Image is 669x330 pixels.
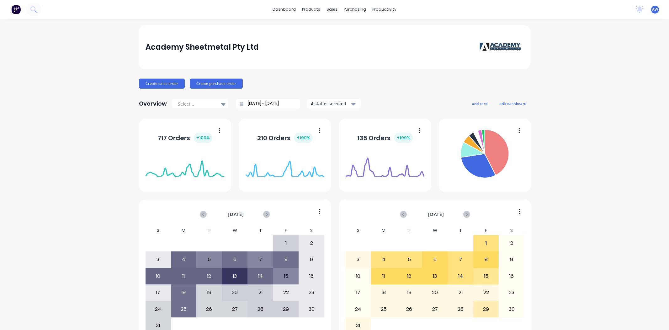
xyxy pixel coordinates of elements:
div: 27 [422,301,448,317]
div: S [499,226,524,235]
div: 16 [499,268,524,284]
div: W [222,226,248,235]
div: S [345,226,371,235]
div: 6 [222,252,247,267]
div: 14 [248,268,273,284]
div: 26 [197,301,222,317]
div: M [171,226,197,235]
div: S [145,226,171,235]
div: 24 [146,301,171,317]
div: 27 [222,301,247,317]
button: add card [468,99,491,107]
span: AW [652,7,658,12]
div: 25 [371,301,396,317]
div: 13 [222,268,247,284]
div: 17 [146,285,171,300]
div: 24 [346,301,371,317]
div: 9 [499,252,524,267]
div: F [473,226,499,235]
div: 22 [273,285,299,300]
button: 4 status selected [307,99,361,108]
div: 28 [448,301,473,317]
div: 13 [422,268,448,284]
div: 135 Orders [357,133,413,143]
div: 23 [299,285,324,300]
div: 21 [448,285,473,300]
div: 30 [299,301,324,317]
div: T [196,226,222,235]
div: 10 [346,268,371,284]
div: 28 [248,301,273,317]
div: M [371,226,397,235]
div: 1 [273,235,299,251]
div: W [422,226,448,235]
div: 4 [371,252,396,267]
div: sales [323,5,341,14]
div: + 100 % [394,133,413,143]
a: dashboard [269,5,299,14]
div: 210 Orders [257,133,313,143]
div: 5 [197,252,222,267]
div: 14 [448,268,473,284]
div: 4 [171,252,196,267]
div: 4 status selected [311,100,350,107]
div: 26 [397,301,422,317]
div: Academy Sheetmetal Pty Ltd [146,41,259,53]
div: 29 [474,301,499,317]
div: 8 [273,252,299,267]
div: 12 [197,268,222,284]
button: Create sales order [139,79,185,89]
div: 10 [146,268,171,284]
div: 3 [346,252,371,267]
div: purchasing [341,5,369,14]
div: 30 [499,301,524,317]
div: 20 [422,285,448,300]
div: 17 [346,285,371,300]
div: 3 [146,252,171,267]
div: products [299,5,323,14]
div: 2 [499,235,524,251]
div: 9 [299,252,324,267]
div: 7 [248,252,273,267]
div: 16 [299,268,324,284]
div: 20 [222,285,247,300]
div: 5 [397,252,422,267]
button: Create purchase order [190,79,243,89]
div: 19 [397,285,422,300]
div: 18 [371,285,396,300]
div: 8 [474,252,499,267]
div: 18 [171,285,196,300]
div: 2 [299,235,324,251]
div: 21 [248,285,273,300]
div: 15 [273,268,299,284]
div: 717 Orders [158,133,212,143]
div: S [299,226,324,235]
div: 1 [474,235,499,251]
span: [DATE] [228,211,244,218]
button: edit dashboard [495,99,530,107]
img: Academy Sheetmetal Pty Ltd [480,42,523,52]
div: 15 [474,268,499,284]
img: Factory [11,5,21,14]
div: 11 [171,268,196,284]
div: + 100 % [294,133,313,143]
span: [DATE] [428,211,444,218]
div: Overview [139,97,167,110]
div: 23 [499,285,524,300]
div: T [448,226,473,235]
div: 7 [448,252,473,267]
div: 11 [371,268,396,284]
div: 22 [474,285,499,300]
div: 6 [422,252,448,267]
div: productivity [369,5,400,14]
div: T [396,226,422,235]
div: T [247,226,273,235]
div: 29 [273,301,299,317]
div: F [273,226,299,235]
div: 19 [197,285,222,300]
div: + 100 % [194,133,212,143]
div: 12 [397,268,422,284]
div: 25 [171,301,196,317]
